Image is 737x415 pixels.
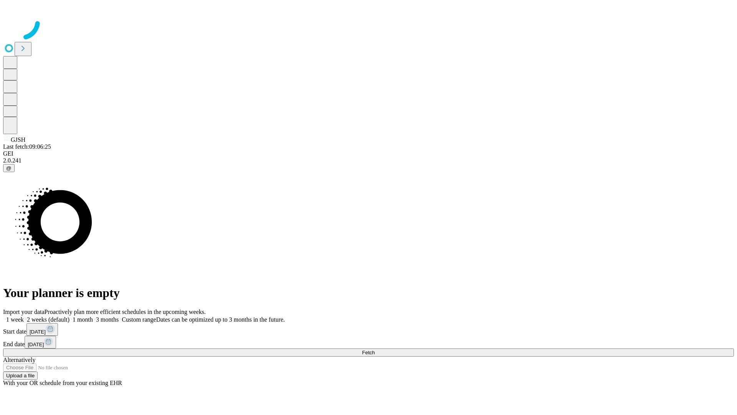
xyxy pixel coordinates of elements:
[27,316,69,323] span: 2 weeks (default)
[362,350,375,355] span: Fetch
[25,336,56,349] button: [DATE]
[3,323,734,336] div: Start date
[6,165,12,171] span: @
[156,316,285,323] span: Dates can be optimized up to 3 months in the future.
[6,316,24,323] span: 1 week
[3,143,51,150] span: Last fetch: 09:06:25
[3,349,734,357] button: Fetch
[45,309,206,315] span: Proactively plan more efficient schedules in the upcoming weeks.
[122,316,156,323] span: Custom range
[3,309,45,315] span: Import your data
[11,136,25,143] span: GJSH
[3,286,734,300] h1: Your planner is empty
[28,342,44,347] span: [DATE]
[73,316,93,323] span: 1 month
[3,336,734,349] div: End date
[30,329,46,335] span: [DATE]
[3,372,38,380] button: Upload a file
[3,357,35,363] span: Alternatively
[3,164,15,172] button: @
[3,157,734,164] div: 2.0.241
[3,150,734,157] div: GEI
[96,316,119,323] span: 3 months
[3,380,122,386] span: With your OR schedule from your existing EHR
[26,323,58,336] button: [DATE]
